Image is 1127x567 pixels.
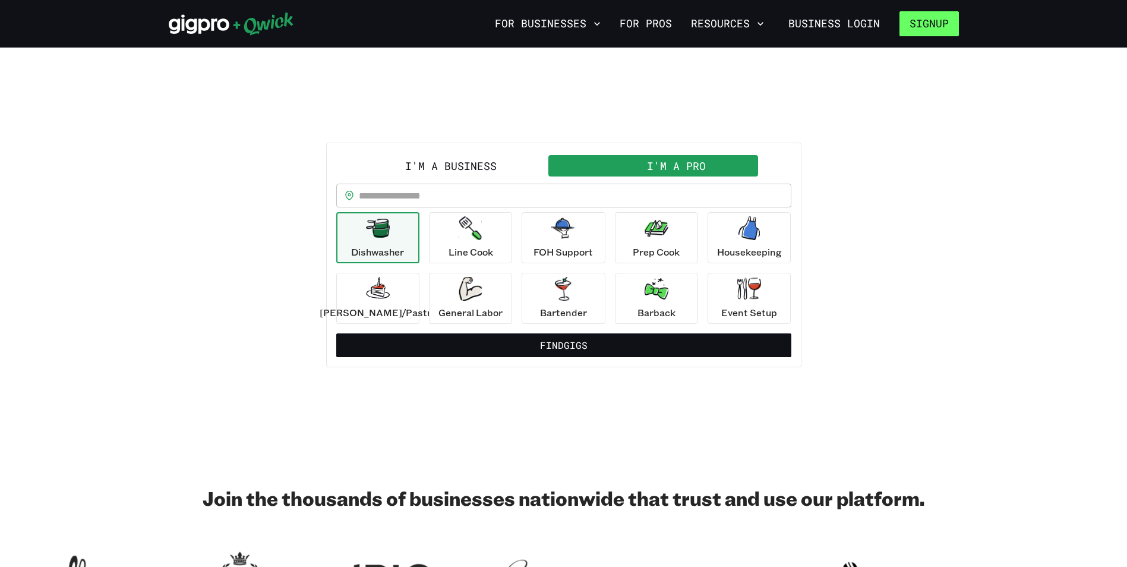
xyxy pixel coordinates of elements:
p: Event Setup [721,305,777,320]
p: Prep Cook [633,245,680,259]
a: For Pros [615,14,677,34]
button: Housekeeping [708,212,791,263]
p: [PERSON_NAME]/Pastry [320,305,436,320]
button: Barback [615,273,698,324]
p: Barback [637,305,675,320]
h2: Join the thousands of businesses nationwide that trust and use our platform. [169,486,959,510]
p: Housekeeping [717,245,782,259]
button: FOH Support [522,212,605,263]
button: For Businesses [490,14,605,34]
button: Line Cook [429,212,512,263]
p: Dishwasher [351,245,404,259]
button: Resources [686,14,769,34]
button: Event Setup [708,273,791,324]
p: General Labor [438,305,503,320]
a: Business Login [778,11,890,36]
button: [PERSON_NAME]/Pastry [336,273,419,324]
button: Dishwasher [336,212,419,263]
button: FindGigs [336,333,791,357]
button: Signup [899,11,959,36]
button: Bartender [522,273,605,324]
button: I'm a Pro [564,155,789,177]
p: Line Cook [449,245,493,259]
p: FOH Support [533,245,593,259]
button: General Labor [429,273,512,324]
button: Prep Cook [615,212,698,263]
h2: PICK UP A SHIFT! [326,107,801,131]
button: I'm a Business [339,155,564,177]
p: Bartender [540,305,587,320]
